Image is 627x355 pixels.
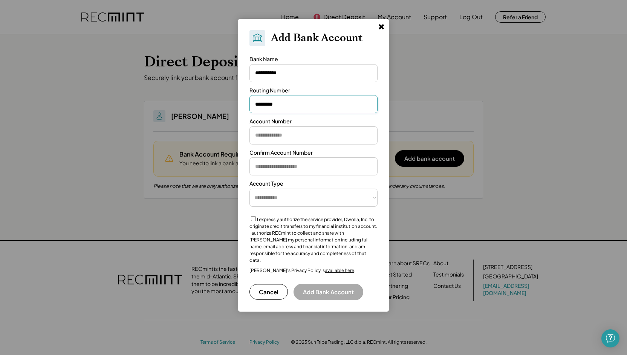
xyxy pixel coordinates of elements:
button: Add Bank Account [294,284,363,300]
div: Account Type [249,180,283,187]
h2: Add Bank Account [271,32,362,45]
label: I expressly authorize the service provider, Dwolla, Inc. to originate credit transfers to my fina... [249,217,377,263]
div: Open Intercom Messenger [601,329,619,347]
div: [PERSON_NAME]’s Privacy Policy is . [249,267,355,274]
div: Account Number [249,118,292,125]
div: Routing Number [249,87,290,94]
button: Cancel [249,284,288,300]
div: Confirm Account Number [249,149,313,157]
a: available here [325,267,354,273]
img: Bank.svg [252,32,263,44]
div: Bank Name [249,55,278,63]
